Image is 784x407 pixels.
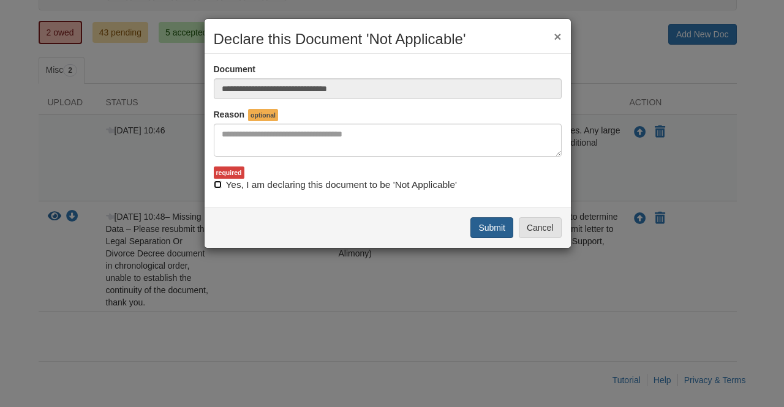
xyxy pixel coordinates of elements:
[214,108,245,121] label: Reason
[214,124,562,157] textarea: Reasons Why
[214,63,255,75] label: Document
[248,109,278,121] span: optional
[214,31,562,47] h2: Declare this Document 'Not Applicable'
[214,178,457,192] label: Yes, I am declaring this document to be 'Not Applicable'
[470,217,513,238] button: Submit
[519,217,562,238] button: Cancel
[554,30,561,43] button: ×
[214,166,244,179] div: required
[214,181,222,189] input: Yes, I am declaring this document to be 'Not Applicable'
[214,78,562,99] input: Doc Name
